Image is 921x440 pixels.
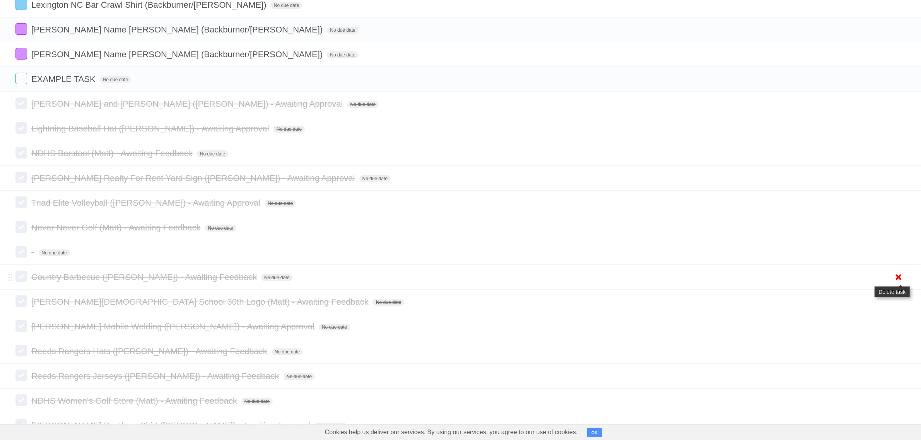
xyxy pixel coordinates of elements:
[15,394,27,406] label: Done
[241,398,273,405] span: No due date
[15,271,27,282] label: Done
[15,345,27,356] label: Done
[31,49,325,59] span: [PERSON_NAME] Name [PERSON_NAME] (Backburner/[PERSON_NAME])
[271,2,302,9] span: No due date
[31,25,325,34] span: [PERSON_NAME] Name [PERSON_NAME] (Backburner/[PERSON_NAME])
[15,23,27,35] label: Done
[15,122,27,134] label: Done
[15,320,27,332] label: Done
[273,126,305,133] span: No due date
[347,101,379,108] span: No due date
[31,396,239,406] span: NDHS Women's Golf Store (Matt) - Awaiting Feedback
[317,425,586,440] span: Cookies help us deliver our services. By using our services, you agree to our use of cookies.
[31,148,195,158] span: NDHS Barstool (Matt) - Awaiting Feedback
[359,175,391,182] span: No due date
[31,322,316,331] span: [PERSON_NAME] Mobile Welding ([PERSON_NAME]) - Awaiting Approval
[272,348,303,355] span: No due date
[31,371,281,381] span: Reeds Rangers Jerseys ([PERSON_NAME]) - Awaiting Feedback
[265,200,296,207] span: No due date
[15,221,27,233] label: Done
[587,428,602,437] button: OK
[327,27,358,34] span: No due date
[31,421,312,430] span: [PERSON_NAME] Panthers Shirt ([PERSON_NAME]) - Awaiting Approval
[15,172,27,183] label: Done
[15,246,27,258] label: Done
[15,370,27,381] label: Done
[261,274,292,281] span: No due date
[15,48,27,60] label: Done
[15,295,27,307] label: Done
[373,299,404,306] span: No due date
[197,150,228,157] span: No due date
[319,324,350,331] span: No due date
[327,51,358,58] span: No due date
[31,99,345,109] span: [PERSON_NAME] and [PERSON_NAME] ([PERSON_NAME]) - Awaiting Approval
[100,76,131,83] span: No due date
[39,249,70,256] span: No due date
[15,419,27,431] label: Done
[15,97,27,109] label: Done
[15,196,27,208] label: Done
[31,346,269,356] span: Reeds Rangers Hats ([PERSON_NAME]) - Awaiting Feedback
[31,223,202,232] span: Never Never Golf (Matt) - Awaiting Feedback
[15,147,27,159] label: Done
[31,173,357,183] span: [PERSON_NAME] Realty For Rent Yard Sign ([PERSON_NAME]) - Awaiting Approval
[31,297,371,307] span: [PERSON_NAME][DEMOGRAPHIC_DATA] School 30th Logo (Matt) - Awaiting Feedback
[205,225,236,232] span: No due date
[314,423,346,430] span: No due date
[31,124,271,133] span: Lightning Baseball Hat ([PERSON_NAME]) - Awaiting Approval
[31,198,262,208] span: Triad Elite Volleyball ([PERSON_NAME]) - Awaiting Approval
[284,373,315,380] span: No due date
[31,272,259,282] span: Country Barbecue ([PERSON_NAME]) - Awaiting Feedback
[31,247,36,257] span: -
[15,73,27,84] label: Done
[31,74,97,84] span: EXAMPLE TASK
